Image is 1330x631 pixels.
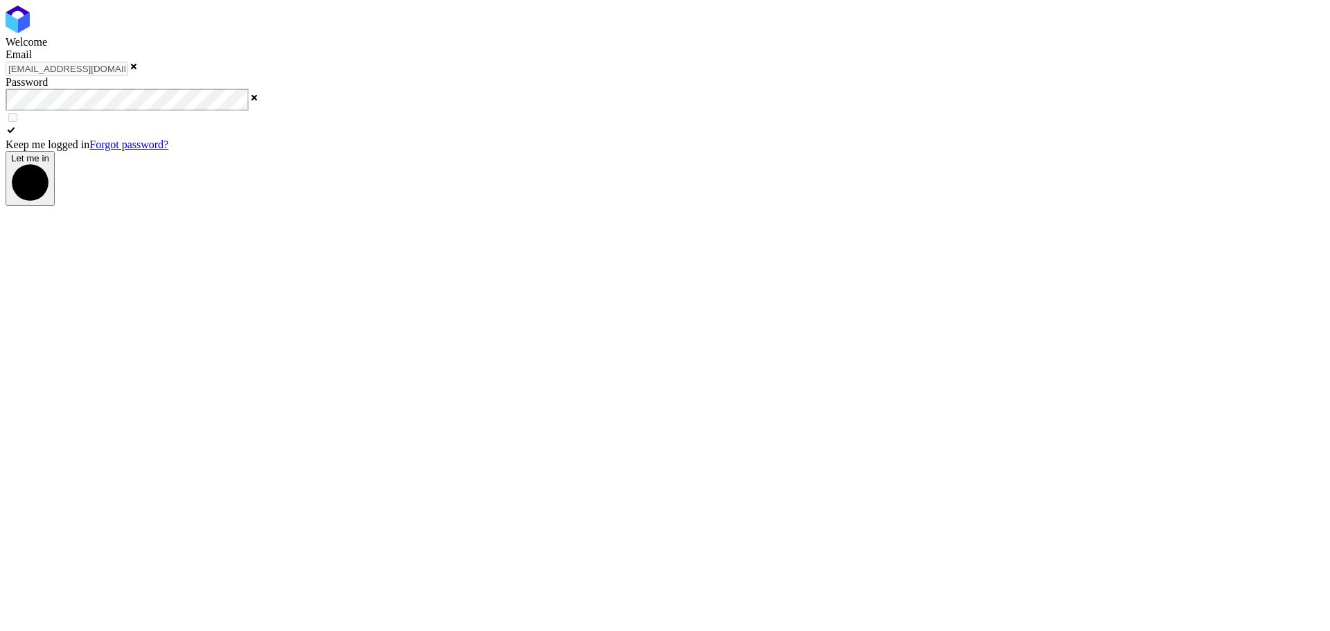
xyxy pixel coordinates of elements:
[11,153,49,163] span: Let me in
[6,62,128,76] input: you@youremail.com
[6,76,48,88] label: Password
[89,139,168,150] a: Forgot password?
[6,48,32,60] label: Email
[6,139,89,150] span: Keep me logged in
[6,36,1324,48] header: Welcome
[6,151,55,206] button: Let me in
[8,113,17,122] input: Keep me logged in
